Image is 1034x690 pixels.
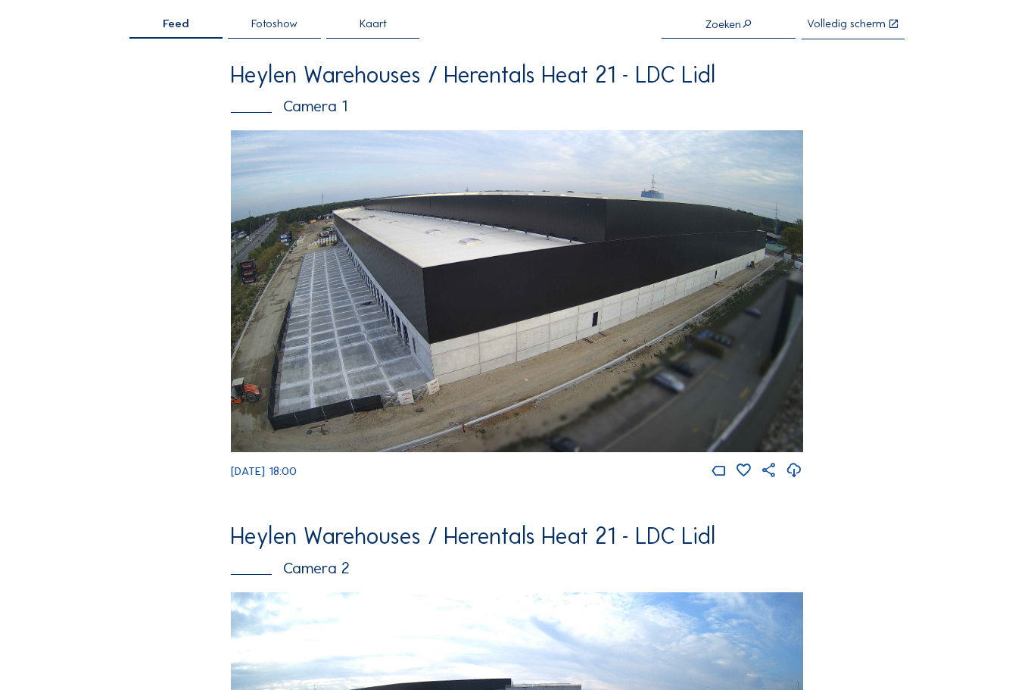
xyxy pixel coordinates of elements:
[231,98,802,114] div: Camera 1
[251,18,297,30] span: Fotoshow
[231,64,802,86] div: Heylen Warehouses / Herentals Heat 21 - LDC Lidl
[231,464,297,478] span: [DATE] 18:00
[163,18,189,30] span: Feed
[231,525,802,548] div: Heylen Warehouses / Herentals Heat 21 - LDC Lidl
[231,130,802,452] img: Image
[807,18,886,30] div: Volledig scherm
[360,18,387,30] span: Kaart
[231,560,802,576] div: Camera 2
